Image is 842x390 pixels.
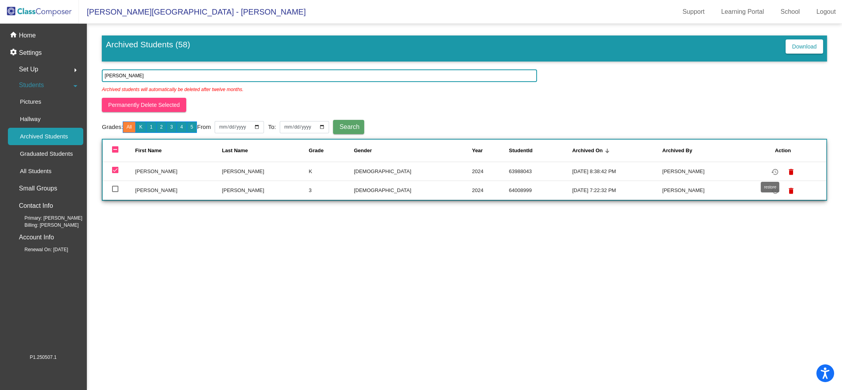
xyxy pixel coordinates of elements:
[20,97,41,106] p: Pictures
[268,123,276,132] a: To:
[123,121,136,133] button: All
[71,81,80,91] mat-icon: arrow_drop_down
[102,98,186,112] button: Permanently Delete Selected
[572,147,662,155] div: Archived On
[572,147,602,155] div: Archived On
[509,162,572,181] td: 63988043
[9,48,19,58] mat-icon: settings
[9,31,19,40] mat-icon: home
[810,6,842,18] a: Logout
[770,167,780,177] mat-icon: restore
[106,39,190,55] h3: Archived Students (58)
[333,120,364,134] button: Search
[662,162,749,181] td: [PERSON_NAME]
[354,162,472,181] td: [DEMOGRAPHIC_DATA]
[309,147,354,155] div: Grade
[79,6,306,18] span: [PERSON_NAME][GEOGRAPHIC_DATA] - [PERSON_NAME]
[309,162,354,181] td: K
[472,181,509,200] td: 2024
[472,147,483,155] div: Year
[774,6,806,18] a: School
[187,121,197,133] button: 5
[20,114,41,124] p: Hallway
[509,181,572,200] td: 64008999
[662,147,749,155] div: Archived By
[12,215,82,222] span: Primary: [PERSON_NAME]
[108,102,180,108] span: Permanently Delete Selected
[146,121,157,133] button: 1
[715,6,771,18] a: Learning Portal
[472,162,509,181] td: 2024
[309,181,354,200] td: 3
[572,162,662,181] td: [DATE] 8:38:42 PM
[509,147,572,155] div: StudentId
[12,222,79,229] span: Billing: [PERSON_NAME]
[662,147,692,155] div: Archived By
[749,140,826,162] th: Action
[662,181,749,200] td: [PERSON_NAME]
[509,147,533,155] div: StudentId
[222,147,309,155] div: Last Name
[19,80,44,91] span: Students
[20,132,68,141] p: Archived Students
[12,246,68,253] span: Renewal On: [DATE]
[354,181,472,200] td: [DEMOGRAPHIC_DATA]
[222,147,248,155] div: Last Name
[792,43,816,50] span: Download
[156,121,167,133] button: 2
[309,147,324,155] div: Grade
[166,121,177,133] button: 3
[354,147,372,155] div: Gender
[19,232,54,243] p: Account Info
[339,123,359,130] span: Search
[354,147,472,155] div: Gender
[19,31,36,40] p: Home
[135,147,162,155] div: First Name
[135,121,146,133] button: K
[102,123,123,132] a: Grades:
[222,162,309,181] td: [PERSON_NAME]
[19,183,57,194] p: Small Groups
[176,121,187,133] button: 4
[135,162,222,181] td: [PERSON_NAME]
[786,186,796,196] mat-icon: delete
[71,65,80,75] mat-icon: arrow_right
[19,64,38,75] span: Set Up
[19,48,42,58] p: Settings
[19,200,53,211] p: Contact Info
[102,69,537,82] input: Search...
[786,39,823,54] button: Download
[786,167,796,177] mat-icon: delete
[572,181,662,200] td: [DATE] 7:22:32 PM
[770,186,780,196] mat-icon: restore
[20,149,73,159] p: Graduated Students
[472,147,509,155] div: Year
[20,166,51,176] p: All Students
[676,6,711,18] a: Support
[102,82,243,93] p: Archived students will automatically be deleted after twelve months.
[135,181,222,200] td: [PERSON_NAME]
[197,123,211,132] a: From
[222,181,309,200] td: [PERSON_NAME]
[135,147,222,155] div: First Name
